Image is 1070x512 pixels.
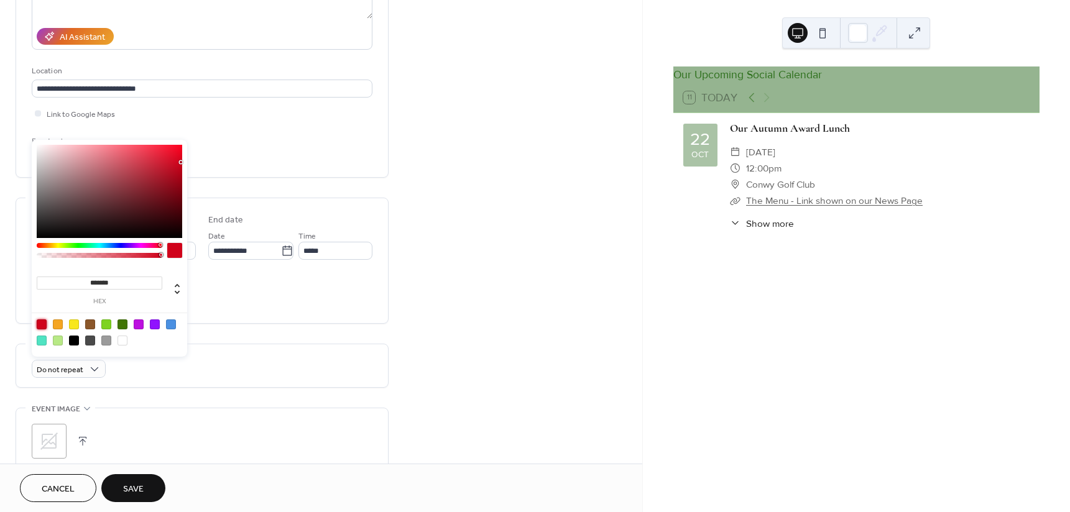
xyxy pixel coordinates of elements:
button: ​Show more [730,216,794,231]
span: Cancel [42,483,75,496]
span: Link to Google Maps [47,108,115,121]
div: #000000 [69,336,79,345]
div: AI Assistant [60,31,105,44]
div: 22 [690,130,710,148]
div: #BD10E0 [134,319,144,329]
div: #50E3C2 [37,336,47,345]
button: AI Assistant [37,28,114,45]
div: Our Upcoming Social Calendar [673,66,1040,83]
button: Save [101,474,165,502]
span: 12:00pm [746,160,782,176]
div: Location [32,65,370,78]
div: ; [32,424,67,459]
div: #F5A623 [53,319,63,329]
span: Date [208,230,225,243]
div: #FFFFFF [118,336,127,345]
div: #7ED321 [101,319,111,329]
div: #D0021B [37,319,47,329]
div: ​ [730,160,741,176]
label: hex [37,298,162,305]
span: Show more [746,216,794,231]
div: #417505 [118,319,127,329]
a: Our Autumn Award Lunch [730,122,850,135]
div: #8B572A [85,319,95,329]
div: #B8E986 [53,336,63,345]
div: #4A4A4A [85,336,95,345]
span: Do not repeat [37,363,83,377]
div: ​ [730,176,741,193]
div: ​ [730,216,741,231]
div: ​ [730,193,741,209]
div: #F8E71C [69,319,79,329]
div: #9013FE [150,319,160,329]
a: The Menu - Link shown on our News Page [746,195,923,206]
div: ​ [730,144,741,160]
span: Conwy Golf Club [746,176,815,193]
div: #4A90E2 [166,319,176,329]
div: Event color [32,135,125,148]
span: [DATE] [746,144,775,160]
span: Event image [32,403,80,416]
div: #9B9B9B [101,336,111,345]
span: Time [298,230,316,243]
span: Save [123,483,144,496]
button: Cancel [20,474,96,502]
div: Oct [691,150,709,159]
div: End date [208,214,243,227]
